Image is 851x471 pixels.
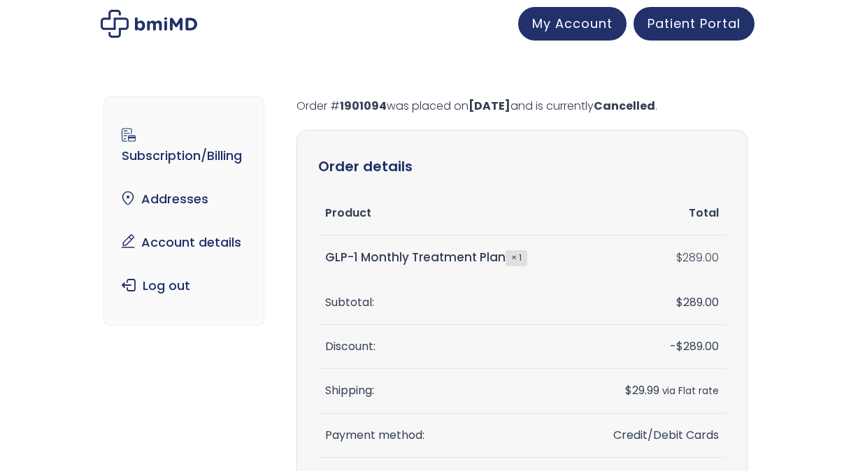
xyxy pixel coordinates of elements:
[115,184,253,214] a: Addresses
[296,96,748,116] p: Order # was placed on and is currently .
[101,10,197,38] img: My account
[318,325,580,369] th: Discount:
[634,7,755,41] a: Patient Portal
[115,228,253,257] a: Account details
[580,414,726,458] td: Credit/Debit Cards
[625,382,632,398] span: $
[103,96,264,326] nav: Account pages
[676,338,683,354] span: $
[115,271,253,300] a: Log out
[506,250,527,266] strong: × 1
[676,294,719,310] span: 289.00
[676,338,719,354] span: 289.00
[318,235,580,280] td: GLP-1 Monthly Treatment Plan
[469,98,510,114] mark: [DATE]
[580,191,726,235] th: Total
[318,281,580,325] th: Subtotal:
[340,98,387,114] mark: 1901094
[662,384,719,398] small: via Flat rate
[518,7,627,41] a: My Account
[318,152,726,181] h2: Order details
[532,15,613,32] span: My Account
[676,249,719,266] bdi: 289.00
[594,98,655,114] mark: Cancelled
[580,325,726,369] td: -
[318,369,580,413] th: Shipping:
[676,249,682,266] span: $
[318,414,580,458] th: Payment method:
[318,191,580,235] th: Product
[115,122,253,171] a: Subscription/Billing
[648,15,741,32] span: Patient Portal
[676,294,683,310] span: $
[625,382,659,398] span: 29.99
